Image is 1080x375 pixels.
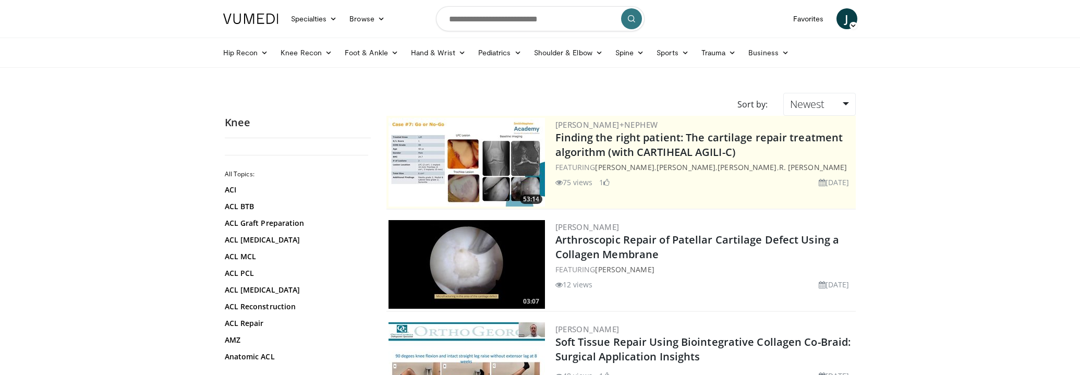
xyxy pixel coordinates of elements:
[225,185,366,195] a: ACI
[836,8,857,29] a: J
[217,42,275,63] a: Hip Recon
[555,324,620,334] a: [PERSON_NAME]
[389,118,545,207] img: 2894c166-06ea-43da-b75e-3312627dae3b.300x170_q85_crop-smart_upscale.jpg
[718,162,776,172] a: [PERSON_NAME]
[819,279,850,290] li: [DATE]
[555,233,840,261] a: Arthroscopic Repair of Patellar Cartilage Defect Using a Collagen Membrane
[819,177,850,188] li: [DATE]
[555,162,854,173] div: FEATURING , , ,
[285,8,344,29] a: Specialties
[223,14,278,24] img: VuMedi Logo
[274,42,338,63] a: Knee Recon
[650,42,695,63] a: Sports
[528,42,609,63] a: Shoulder & Elbow
[555,222,620,232] a: [PERSON_NAME]
[225,301,366,312] a: ACL Reconstruction
[599,177,610,188] li: 1
[595,162,654,172] a: [PERSON_NAME]
[555,177,593,188] li: 75 views
[742,42,795,63] a: Business
[520,297,542,306] span: 03:07
[343,8,391,29] a: Browse
[389,220,545,309] img: f650c521-ce23-421b-92de-5cad8312c66d.300x170_q85_crop-smart_upscale.jpg
[225,116,371,129] h2: Knee
[225,201,366,212] a: ACL BTB
[389,118,545,207] a: 53:14
[555,335,851,364] a: Soft Tissue Repair Using Biointegrative Collagen Co-Braid: Surgical Application Insights
[225,218,366,228] a: ACL Graft Preparation
[730,93,775,116] div: Sort by:
[555,279,593,290] li: 12 views
[520,195,542,204] span: 53:14
[790,97,824,111] span: Newest
[225,318,366,329] a: ACL Repair
[787,8,830,29] a: Favorites
[783,93,855,116] a: Newest
[609,42,650,63] a: Spine
[555,130,843,159] a: Finding the right patient: The cartilage repair treatment algorithm (with CARTIHEAL AGILI-C)
[695,42,743,63] a: Trauma
[555,119,658,130] a: [PERSON_NAME]+Nephew
[225,251,366,262] a: ACL MCL
[657,162,715,172] a: [PERSON_NAME]
[405,42,472,63] a: Hand & Wrist
[225,170,368,178] h2: All Topics:
[225,335,366,345] a: AMZ
[555,264,854,275] div: FEATURING
[225,268,366,279] a: ACL PCL
[389,220,545,309] a: 03:07
[779,162,847,172] a: R. [PERSON_NAME]
[436,6,645,31] input: Search topics, interventions
[338,42,405,63] a: Foot & Ankle
[225,352,366,362] a: Anatomic ACL
[595,264,654,274] a: [PERSON_NAME]
[225,285,366,295] a: ACL [MEDICAL_DATA]
[225,235,366,245] a: ACL [MEDICAL_DATA]
[472,42,528,63] a: Pediatrics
